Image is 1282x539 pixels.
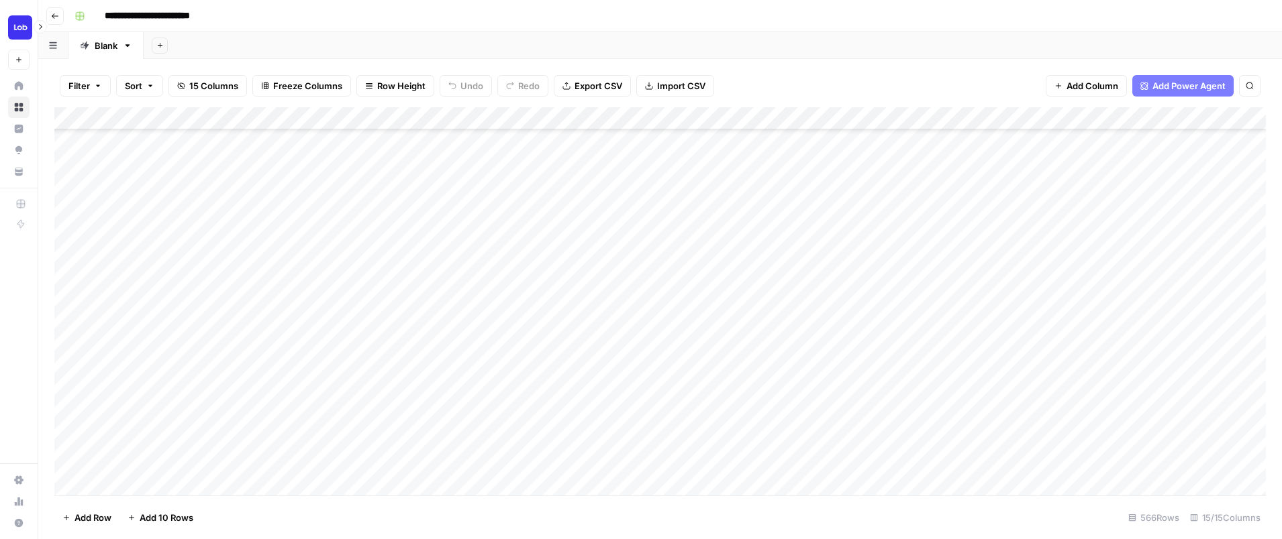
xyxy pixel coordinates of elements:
[636,75,714,97] button: Import CSV
[575,79,622,93] span: Export CSV
[8,469,30,491] a: Settings
[8,11,30,44] button: Workspace: Lob
[168,75,247,97] button: 15 Columns
[189,79,238,93] span: 15 Columns
[8,512,30,534] button: Help + Support
[657,79,705,93] span: Import CSV
[119,507,201,528] button: Add 10 Rows
[140,511,193,524] span: Add 10 Rows
[554,75,631,97] button: Export CSV
[497,75,548,97] button: Redo
[60,75,111,97] button: Filter
[460,79,483,93] span: Undo
[68,79,90,93] span: Filter
[1067,79,1118,93] span: Add Column
[1185,507,1266,528] div: 15/15 Columns
[75,511,111,524] span: Add Row
[8,491,30,512] a: Usage
[125,79,142,93] span: Sort
[54,507,119,528] button: Add Row
[8,118,30,139] a: Insights
[377,79,426,93] span: Row Height
[518,79,540,93] span: Redo
[8,75,30,97] a: Home
[8,139,30,161] a: Opportunities
[8,15,32,40] img: Lob Logo
[68,32,144,59] a: Blank
[1132,75,1234,97] button: Add Power Agent
[440,75,492,97] button: Undo
[8,97,30,118] a: Browse
[116,75,163,97] button: Sort
[95,39,117,52] div: Blank
[1046,75,1127,97] button: Add Column
[1152,79,1226,93] span: Add Power Agent
[356,75,434,97] button: Row Height
[273,79,342,93] span: Freeze Columns
[252,75,351,97] button: Freeze Columns
[8,161,30,182] a: Your Data
[1123,507,1185,528] div: 566 Rows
